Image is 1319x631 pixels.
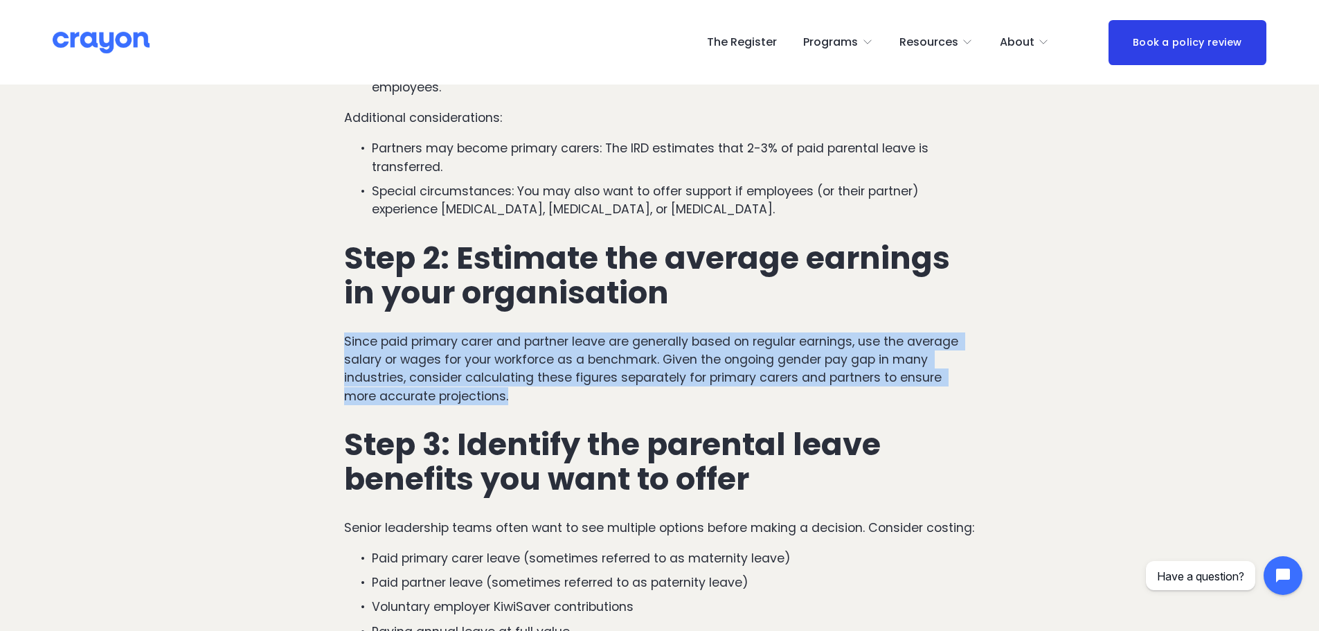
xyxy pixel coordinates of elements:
a: folder dropdown [1000,31,1050,53]
a: The Register [707,31,777,53]
p: Voluntary employer KiwiSaver contributions [372,598,975,616]
span: Step 3: Identify the parental leave benefits you want to offer [344,423,888,501]
span: Resources [899,33,958,53]
p: Paid partner leave (sometimes referred to as paternity leave) [372,574,975,592]
p: Paid primary carer leave (sometimes referred to as maternity leave) [372,549,975,567]
p: Senior leadership teams often want to see multiple options before making a decision. Consider cos... [344,519,975,537]
a: folder dropdown [803,31,873,53]
a: Book a policy review [1109,20,1266,65]
img: Crayon [53,30,150,55]
a: folder dropdown [899,31,973,53]
p: Partners may become primary carers: The IRD estimates that 2-3% of paid parental leave is transfe... [372,139,975,176]
span: About [1000,33,1034,53]
p: Additional considerations: [344,109,975,127]
p: Special circumstances: You may also want to offer support if employees (or their partner) experie... [372,182,975,219]
span: Programs [803,33,858,53]
p: Since paid primary carer and partner leave are generally based on regular earnings, use the avera... [344,332,975,406]
span: Step 2: Estimate the average earnings in your organisation [344,236,957,314]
